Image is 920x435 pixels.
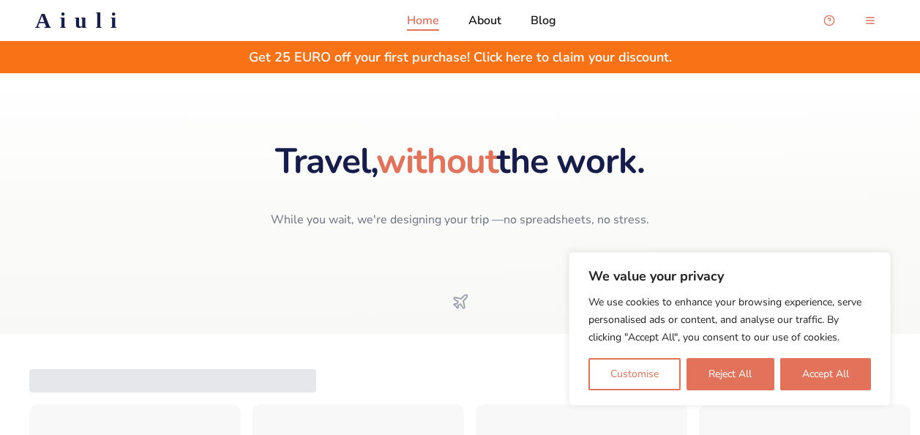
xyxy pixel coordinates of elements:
[468,12,501,29] a: About
[815,6,844,35] button: Open support chat
[407,12,439,29] a: Home
[569,252,891,406] div: We value your privacy
[376,137,497,185] span: without
[588,358,681,390] button: Customise
[780,358,871,390] button: Accept All
[35,7,125,34] h2: Aiuli
[588,294,871,346] p: We use cookies to enhance your browsing experience, serve personalised ads or content, and analys...
[271,211,649,228] span: While you wait, we're designing your trip —no spreadsheets, no stress.
[531,12,556,29] a: Blog
[588,267,871,285] p: We value your privacy
[687,358,774,390] button: Reject All
[275,137,645,185] span: Travel, the work.
[856,6,885,35] button: menu-button
[12,7,149,34] a: Aiuli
